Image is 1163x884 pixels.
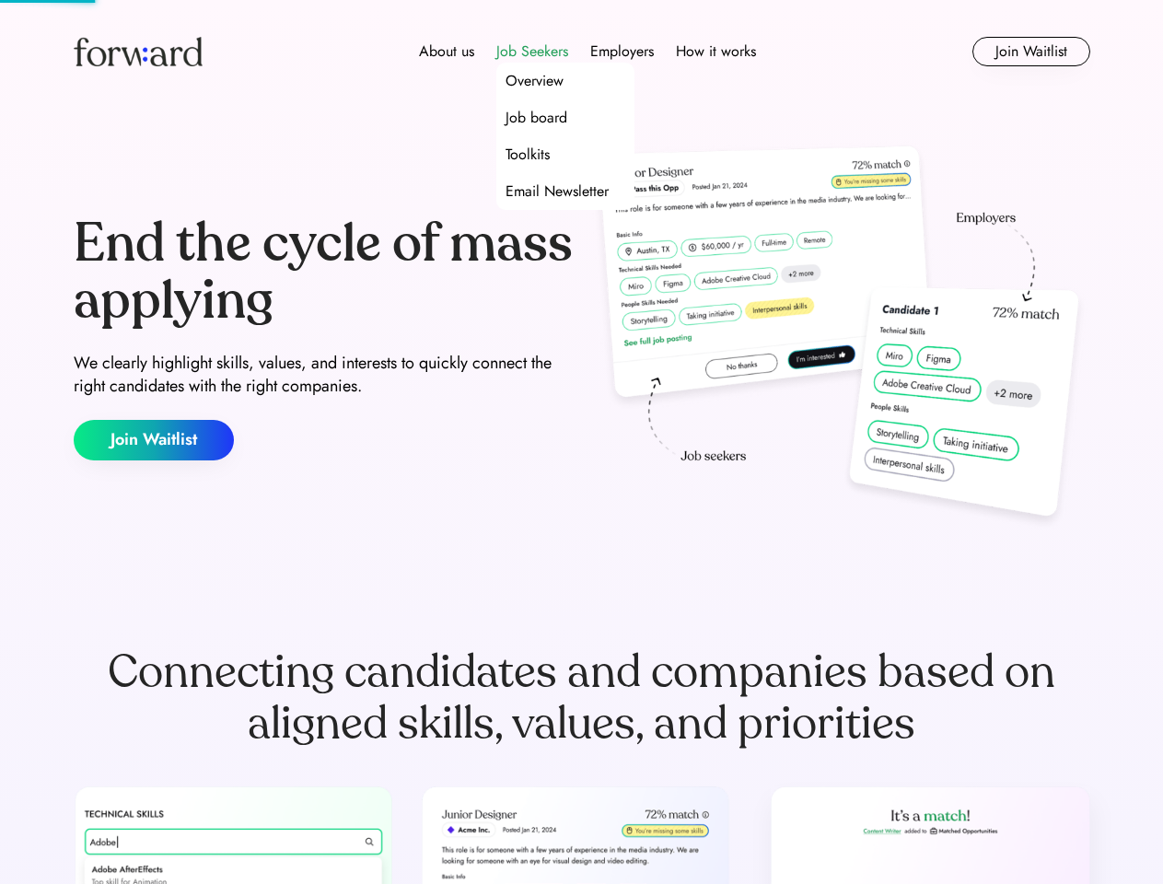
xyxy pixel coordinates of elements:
[506,107,567,129] div: Job board
[589,140,1090,536] img: hero-image.png
[74,352,575,398] div: We clearly highlight skills, values, and interests to quickly connect the right candidates with t...
[506,180,609,203] div: Email Newsletter
[74,37,203,66] img: Forward logo
[496,41,568,63] div: Job Seekers
[74,420,234,460] button: Join Waitlist
[419,41,474,63] div: About us
[74,215,575,329] div: End the cycle of mass applying
[676,41,756,63] div: How it works
[506,144,550,166] div: Toolkits
[972,37,1090,66] button: Join Waitlist
[506,70,564,92] div: Overview
[590,41,654,63] div: Employers
[74,646,1090,750] div: Connecting candidates and companies based on aligned skills, values, and priorities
